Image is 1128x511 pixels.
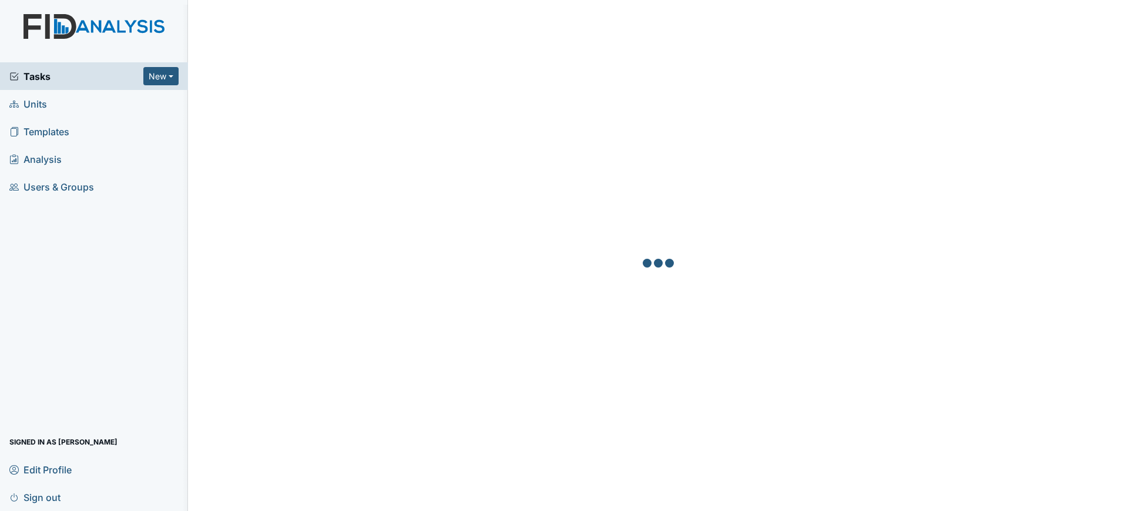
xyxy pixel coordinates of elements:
span: Units [9,95,47,113]
button: New [143,67,179,85]
span: Users & Groups [9,178,94,196]
span: Sign out [9,488,61,506]
span: Edit Profile [9,460,72,479]
span: Templates [9,122,69,141]
a: Tasks [9,69,143,84]
span: Signed in as [PERSON_NAME] [9,433,117,451]
span: Analysis [9,150,62,168]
